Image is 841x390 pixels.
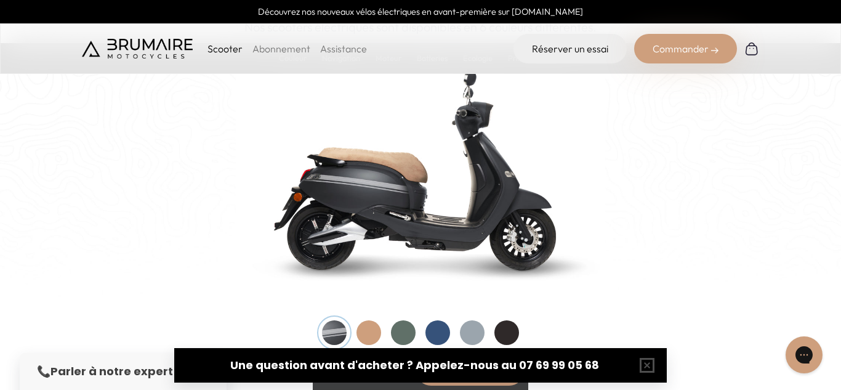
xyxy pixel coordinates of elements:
[207,41,243,56] p: Scooter
[744,41,759,56] img: Panier
[779,332,829,378] iframe: Gorgias live chat messenger
[320,43,367,55] a: Assistance
[82,39,193,59] img: Brumaire Motocycles
[634,34,737,63] div: Commander
[252,43,310,55] a: Abonnement
[513,34,627,63] a: Réserver un essai
[711,47,718,54] img: right-arrow-2.png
